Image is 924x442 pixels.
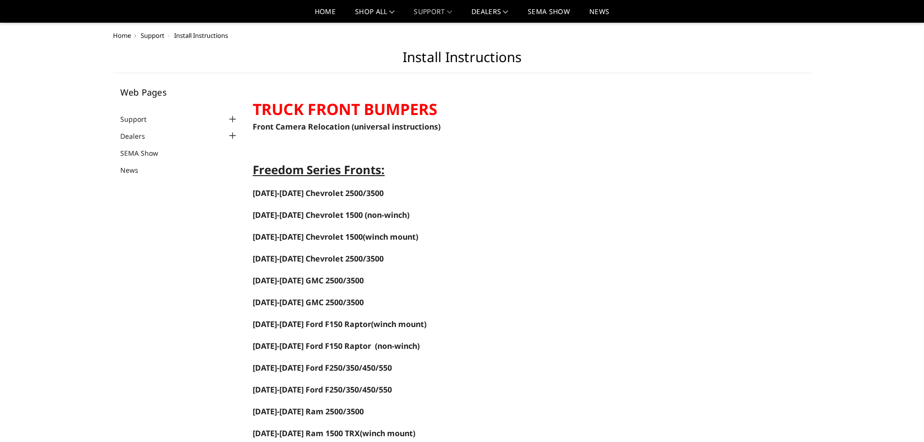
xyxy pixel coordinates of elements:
[253,428,360,439] span: [DATE]-[DATE] Ram 1500 TRX
[120,88,239,97] h5: Web Pages
[253,121,440,132] a: Front Camera Relocation (universal instructions)
[253,188,384,198] a: [DATE]-[DATE] Chevrolet 2500/3500
[253,275,364,286] a: [DATE]-[DATE] GMC 2500/3500
[365,210,409,220] span: (non-winch)
[253,298,364,307] a: [DATE]-[DATE] GMC 2500/3500
[253,429,360,438] a: [DATE]-[DATE] Ram 1500 TRX
[253,319,371,329] a: [DATE]-[DATE] Ford F150 Raptor
[120,165,150,175] a: News
[141,31,164,40] a: Support
[253,362,392,373] a: [DATE]-[DATE] Ford F250/350/450/550
[253,254,384,263] a: [DATE]-[DATE] Chevrolet 2500/3500
[253,384,392,395] span: [DATE]-[DATE] Ford F250/350/450/550
[120,148,170,158] a: SEMA Show
[360,428,415,439] span: (winch mount)
[315,8,336,22] a: Home
[120,131,157,141] a: Dealers
[253,231,418,242] span: (winch mount)
[375,341,420,351] span: (non-winch)
[253,210,363,220] span: [DATE]-[DATE] Chevrolet 1500
[253,406,364,417] a: [DATE]-[DATE] Ram 2500/3500
[253,162,385,178] span: Freedom Series Fronts:
[113,49,811,73] h1: Install Instructions
[253,211,363,220] a: [DATE]-[DATE] Chevrolet 1500
[589,8,609,22] a: News
[253,231,363,242] a: [DATE]-[DATE] Chevrolet 1500
[253,341,371,351] span: [DATE]-[DATE] Ford F150 Raptor
[253,342,371,351] a: [DATE]-[DATE] Ford F150 Raptor
[253,319,426,329] span: (winch mount)
[120,114,159,124] a: Support
[414,8,452,22] a: Support
[253,253,384,264] span: [DATE]-[DATE] Chevrolet 2500/3500
[253,385,392,394] a: [DATE]-[DATE] Ford F250/350/450/550
[253,98,438,119] strong: TRUCK FRONT BUMPERS
[253,297,364,308] span: [DATE]-[DATE] GMC 2500/3500
[471,8,508,22] a: Dealers
[528,8,570,22] a: SEMA Show
[355,8,394,22] a: shop all
[113,31,131,40] a: Home
[174,31,228,40] span: Install Instructions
